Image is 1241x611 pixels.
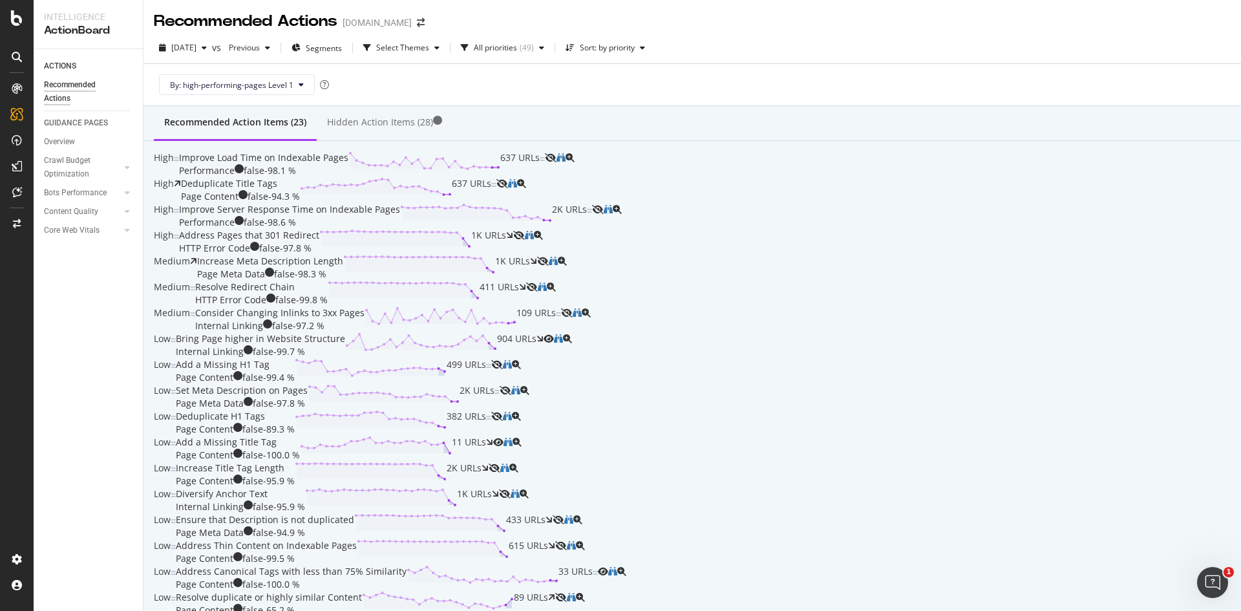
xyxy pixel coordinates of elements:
[224,42,260,53] span: Previous
[343,16,412,29] div: [DOMAIN_NAME]
[513,231,525,240] div: eye-slash
[176,449,233,462] div: Page Content
[613,205,622,214] div: magnifying-glass-plus
[576,541,585,550] div: magnifying-glass-plus
[159,74,315,95] button: By: high-performing-pages Level 1
[176,500,244,513] div: Internal Linking
[253,397,305,410] div: false - 97.8 %
[604,205,613,214] div: binoculars
[171,42,196,53] span: 2025 Sep. 14th
[538,283,547,292] div: binoculars
[553,515,564,524] div: eye-slash
[176,345,244,358] div: Internal Linking
[513,438,522,447] div: magnifying-glass-plus
[556,312,561,316] img: Equal
[486,416,491,420] img: Equal
[582,308,591,317] div: magnifying-glass-plus
[44,224,121,237] a: Core Web Vitals
[253,526,305,539] div: false - 94.9 %
[179,164,235,177] div: Performance
[500,462,509,474] a: binoculars
[154,38,212,58] button: [DATE]
[358,38,445,58] button: Select Themes
[44,23,133,38] div: ActionBoard
[520,386,529,395] div: magnifying-glass-plus
[242,475,295,488] div: false - 95.9 %
[567,591,576,603] a: binoculars
[176,384,308,397] div: Set Meta Description on Pages
[566,153,575,162] div: magnifying-glass-plus
[274,268,326,281] div: false - 98.3 %
[447,410,486,436] span: 382 URLs
[511,489,520,498] div: binoculars
[176,565,407,578] div: Address Canonical Tags with less than 75% Similarity
[164,116,306,129] div: Recommended Action Items (23)
[608,565,617,577] a: binoculars
[573,515,582,524] div: magnifying-glass-plus
[491,360,503,369] div: eye-slash
[512,412,521,421] div: magnifying-glass-plus
[44,10,133,23] div: Intelligence
[224,38,275,58] button: Previous
[176,488,268,500] div: Diversify Anchor Text
[44,154,112,181] div: Crawl Budget Optimization
[525,231,534,240] div: binoculars
[447,358,486,384] span: 499 URLs
[170,80,293,91] span: By: high-performing-pages Level 1
[555,541,567,550] div: eye-slash
[520,489,529,498] div: magnifying-glass-plus
[195,294,266,306] div: HTTP Error Code
[494,390,500,394] img: Equal
[593,571,598,575] img: Equal
[179,216,235,229] div: Performance
[44,186,107,200] div: Bots Performance
[1224,567,1234,577] span: 1
[547,283,556,292] div: magnifying-glass-plus
[452,177,491,203] span: 637 URLs
[44,78,122,105] div: Recommended Actions
[197,268,265,281] div: Page Meta Data
[457,488,492,513] span: 1K URLs
[242,423,295,436] div: false - 89.3 %
[195,281,295,294] div: Resolve Redirect Chain
[154,203,174,215] span: High
[171,493,176,497] img: Equal
[495,255,530,281] span: 1K URLs
[554,334,563,343] div: binoculars
[486,364,491,368] img: Equal
[491,412,503,421] div: eye-slash
[195,319,263,332] div: Internal Linking
[272,319,324,332] div: false - 97.2 %
[608,567,617,576] div: binoculars
[511,488,520,500] a: binoculars
[500,464,509,473] div: binoculars
[460,384,494,410] span: 2K URLs
[557,151,566,164] a: binoculars
[154,10,337,32] div: Recommended Actions
[549,257,558,266] div: binoculars
[197,255,343,268] div: Increase Meta Description Length
[176,539,357,552] div: Address Thin Content on Indexable Pages
[179,203,400,216] div: Improve Server Response Time on Indexable Pages
[179,151,348,164] div: Improve Load Time on Indexable Pages
[176,513,354,526] div: Ensure that Description is not duplicated
[44,205,98,219] div: Content Quality
[561,308,573,317] div: eye-slash
[503,410,512,422] a: binoculars
[545,153,557,162] div: eye-slash
[253,345,305,358] div: false - 99.7 %
[154,332,171,345] span: Low
[154,255,190,267] span: Medium
[44,78,134,105] a: Recommended Actions
[44,186,121,200] a: Bots Performance
[176,436,277,449] div: Add a Missing Title Tag
[44,59,134,73] a: ACTIONS
[567,539,576,552] a: binoculars
[376,44,429,52] div: Select Themes
[242,552,295,565] div: false - 99.5 %
[576,593,585,602] div: magnifying-glass-plus
[512,360,521,369] div: magnifying-glass-plus
[154,410,171,422] span: Low
[44,154,121,181] a: Crawl Budget Optimization
[44,135,134,149] a: Overview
